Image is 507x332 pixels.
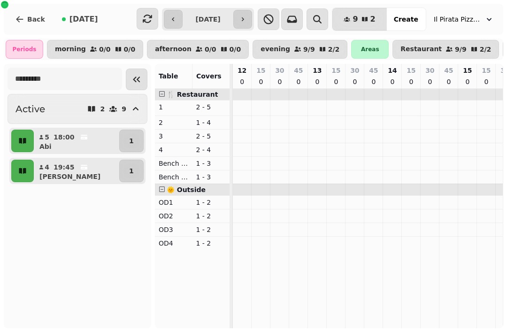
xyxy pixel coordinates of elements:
[159,172,189,182] p: Bench Right
[275,66,284,75] p: 30
[167,186,206,193] span: 🌞 Outside
[463,66,472,75] p: 15
[351,40,389,59] div: Areas
[434,15,481,24] span: Il Pirata Pizzata
[276,77,284,86] p: 0
[39,142,52,151] p: Abi
[159,72,178,80] span: Table
[400,46,442,53] p: Restaurant
[313,66,322,75] p: 13
[196,118,226,127] p: 1 - 4
[196,159,226,168] p: 1 - 3
[196,211,226,221] p: 1 - 2
[332,8,386,31] button: 92
[256,66,265,75] p: 15
[155,46,192,53] p: afternoon
[159,239,189,248] p: OD4
[159,118,189,127] p: 2
[147,40,249,59] button: afternoon0/00/0
[196,102,226,112] p: 2 - 5
[386,8,426,31] button: Create
[205,46,216,53] p: 0 / 0
[55,46,86,53] p: morning
[15,102,45,116] h2: Active
[196,239,226,248] p: 1 - 2
[47,40,143,59] button: morning0/00/0
[464,77,471,86] p: 0
[407,77,415,86] p: 0
[119,160,144,182] button: 1
[36,160,117,182] button: 419:45[PERSON_NAME]
[6,40,43,59] div: Periods
[445,77,453,86] p: 0
[119,130,144,152] button: 1
[238,77,246,86] p: 0
[196,172,226,182] p: 1 - 3
[27,16,45,23] span: Back
[159,159,189,168] p: Bench Left
[426,77,434,86] p: 0
[261,46,290,53] p: evening
[159,145,189,154] p: 4
[159,102,189,112] p: 1
[482,66,491,75] p: 15
[196,131,226,141] p: 2 - 5
[370,15,376,23] span: 2
[428,11,499,28] button: Il Pirata Pizzata
[196,72,222,80] span: Covers
[303,46,315,53] p: 9 / 9
[99,46,111,53] p: 0 / 0
[44,132,50,142] p: 5
[129,136,134,146] p: 1
[8,94,147,124] button: Active29
[8,8,53,31] button: Back
[425,66,434,75] p: 30
[480,46,492,53] p: 2 / 2
[159,225,189,234] p: OD3
[394,16,418,23] span: Create
[230,46,241,53] p: 0 / 0
[257,77,265,86] p: 0
[332,77,340,86] p: 0
[196,145,226,154] p: 2 - 4
[129,166,134,176] p: 1
[369,66,378,75] p: 45
[388,66,397,75] p: 14
[351,77,359,86] p: 0
[159,131,189,141] p: 3
[331,66,340,75] p: 15
[350,66,359,75] p: 30
[314,77,321,86] p: 0
[196,198,226,207] p: 1 - 2
[36,130,117,152] button: 518:00Abi
[100,106,105,112] p: 2
[253,40,347,59] button: evening9/92/2
[39,172,100,181] p: [PERSON_NAME]
[167,91,218,98] span: 🍴 Restaurant
[294,66,303,75] p: 45
[328,46,340,53] p: 2 / 2
[69,15,98,23] span: [DATE]
[44,162,50,172] p: 4
[238,66,246,75] p: 12
[483,77,490,86] p: 0
[159,198,189,207] p: OD1
[196,225,226,234] p: 1 - 2
[122,106,126,112] p: 9
[389,77,396,86] p: 0
[54,132,75,142] p: 18:00
[370,77,377,86] p: 0
[353,15,358,23] span: 9
[295,77,302,86] p: 0
[54,8,106,31] button: [DATE]
[159,211,189,221] p: OD2
[124,46,136,53] p: 0 / 0
[444,66,453,75] p: 45
[455,46,467,53] p: 9 / 9
[407,66,415,75] p: 15
[54,162,75,172] p: 19:45
[392,40,499,59] button: Restaurant9/92/2
[126,69,147,90] button: Collapse sidebar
